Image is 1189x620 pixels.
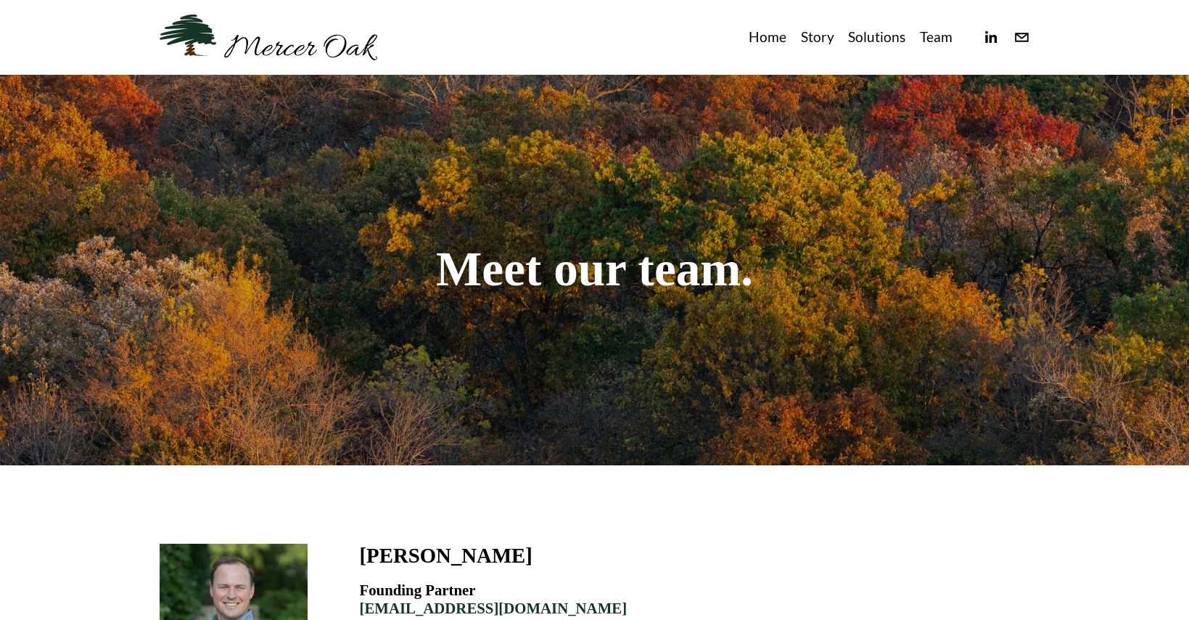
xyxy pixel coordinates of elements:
[360,600,628,616] a: [EMAIL_ADDRESS][DOMAIN_NAME]
[982,29,999,46] a: linkedin-unauth
[801,25,834,49] a: Story
[749,25,786,49] a: Home
[848,25,905,49] a: Solutions
[1013,29,1030,46] a: info@merceroaklaw.com
[360,582,1030,617] h4: Founding Partner
[160,244,1030,295] h1: Meet our team.
[360,544,532,567] h3: [PERSON_NAME]
[920,25,953,49] a: Team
